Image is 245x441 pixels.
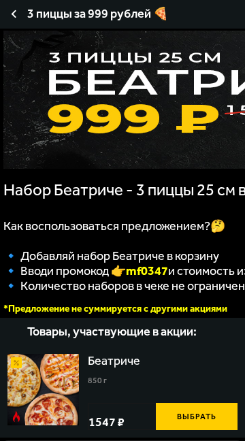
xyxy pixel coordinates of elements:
[126,263,168,278] b: mf0347
[7,354,79,425] img: Беатриче
[11,411,22,422] img: Острое блюдо
[88,414,125,429] span: 1547 ₽
[11,357,22,368] img: Акционный
[156,403,238,430] button: Выбрать
[88,354,143,369] div: Беатриче
[3,303,227,314] font: *Предложение не суммируется с другими акциями
[3,248,219,263] span: 🔹 Добавляй набор Беатриче в корзину
[7,354,79,425] a: АкционныйОстрое блюдоБеатриче
[88,376,107,385] span: 850 г
[3,218,225,233] span: Как воспользоваться предложением?🤔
